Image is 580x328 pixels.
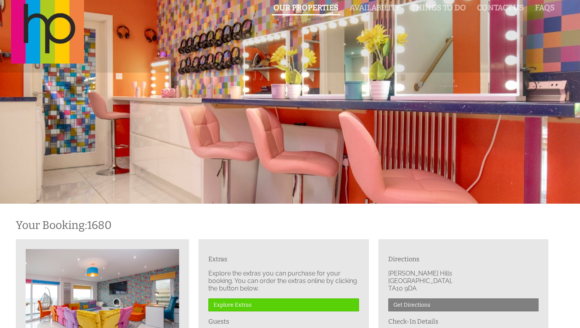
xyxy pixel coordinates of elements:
h3: Check-In Details [388,318,539,325]
a: Contact Us [477,3,524,12]
h3: Guests [208,318,359,325]
a: FAQs [535,3,555,12]
a: Our Properties [273,3,339,12]
a: Your Booking: [16,219,87,232]
a: Get Directions [388,298,539,311]
h1: 1680 [16,219,555,232]
a: Availability [350,3,400,12]
p: Explore the extras you can purchase for your booking. You can order the extras online by clicking... [208,270,359,292]
h3: Extras [208,255,359,263]
h3: Directions [388,255,539,263]
p: [PERSON_NAME] Hills [GEOGRAPHIC_DATA], TA10 9DA [388,270,539,292]
a: Things To Do [412,3,466,12]
a: Explore Extras [208,298,359,311]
